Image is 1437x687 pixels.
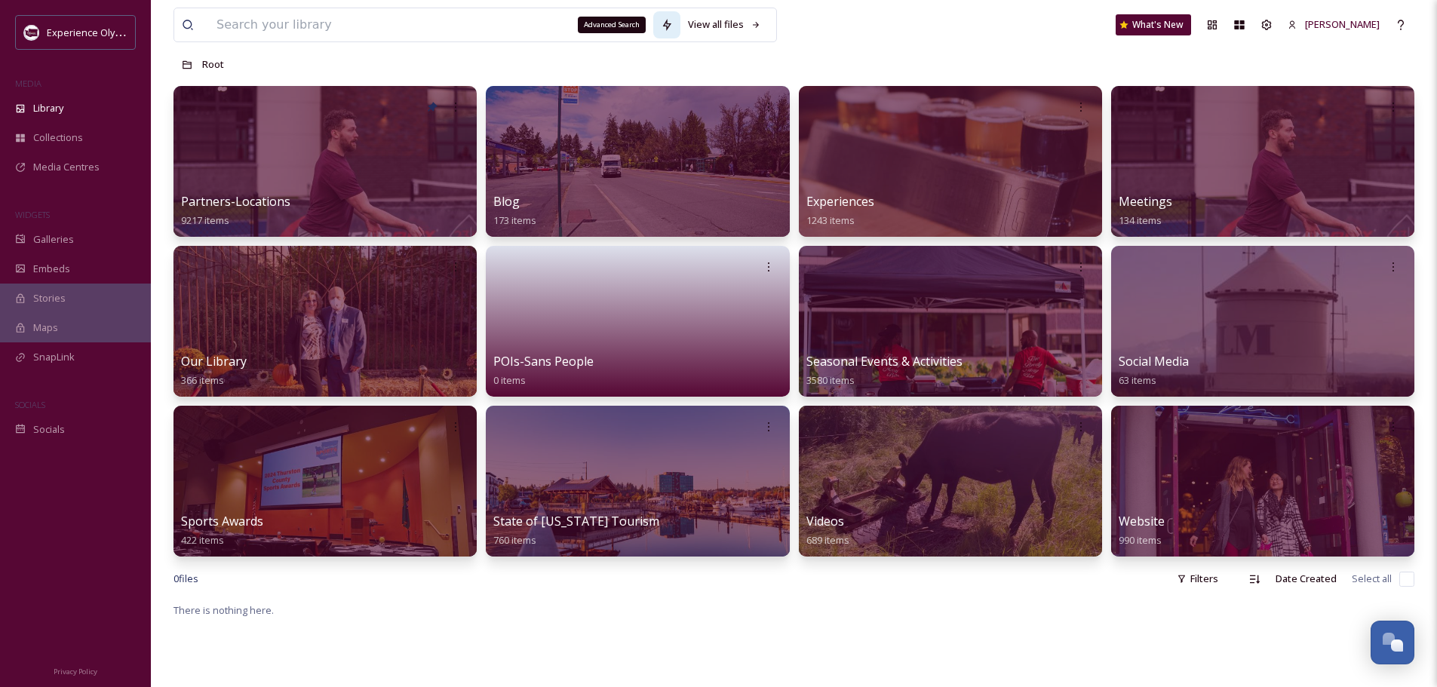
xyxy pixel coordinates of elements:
[1119,513,1165,529] span: Website
[806,354,963,387] a: Seasonal Events & Activities3580 items
[33,320,58,335] span: Maps
[33,350,75,364] span: SnapLink
[1119,533,1162,547] span: 990 items
[33,232,74,247] span: Galleries
[493,514,659,547] a: State of [US_STATE] Tourism760 items
[493,533,536,547] span: 760 items
[493,373,526,387] span: 0 items
[1119,514,1165,547] a: Website990 items
[493,354,594,387] a: POIs-Sans People0 items
[1116,14,1191,35] a: What's New
[202,55,224,73] a: Root
[47,25,137,39] span: Experience Olympia
[1268,564,1344,593] div: Date Created
[1352,572,1392,586] span: Select all
[54,661,97,679] a: Privacy Policy
[33,422,65,437] span: Socials
[493,513,659,529] span: State of [US_STATE] Tourism
[493,193,520,210] span: Blog
[33,130,83,145] span: Collections
[493,195,536,227] a: Blog173 items
[181,353,247,370] span: Our Library
[181,193,290,210] span: Partners-Locations
[173,572,198,586] span: 0 file s
[33,262,70,276] span: Embeds
[181,373,224,387] span: 366 items
[181,213,229,227] span: 9217 items
[806,193,874,210] span: Experiences
[181,354,247,387] a: Our Library366 items
[1119,353,1189,370] span: Social Media
[806,353,963,370] span: Seasonal Events & Activities
[24,25,39,40] img: download.jpeg
[1305,17,1380,31] span: [PERSON_NAME]
[33,160,100,174] span: Media Centres
[806,213,855,227] span: 1243 items
[806,514,849,547] a: Videos689 items
[1119,373,1156,387] span: 63 items
[493,213,536,227] span: 173 items
[1119,213,1162,227] span: 134 items
[1280,10,1387,39] a: [PERSON_NAME]
[1119,354,1189,387] a: Social Media63 items
[806,373,855,387] span: 3580 items
[1119,193,1172,210] span: Meetings
[493,353,594,370] span: POIs-Sans People
[54,667,97,676] span: Privacy Policy
[1169,564,1226,593] div: Filters
[15,209,50,220] span: WIDGETS
[578,17,646,33] div: Advanced Search
[181,513,263,529] span: Sports Awards
[15,78,41,89] span: MEDIA
[33,291,66,305] span: Stories
[15,399,45,410] span: SOCIALS
[1119,195,1172,227] a: Meetings134 items
[680,10,769,39] a: View all files
[181,514,263,547] a: Sports Awards422 items
[33,101,63,115] span: Library
[806,513,844,529] span: Videos
[1371,621,1414,664] button: Open Chat
[181,533,224,547] span: 422 items
[209,8,653,41] input: Search your library
[173,603,274,617] span: There is nothing here.
[202,57,224,71] span: Root
[181,195,290,227] a: Partners-Locations9217 items
[806,533,849,547] span: 689 items
[806,195,874,227] a: Experiences1243 items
